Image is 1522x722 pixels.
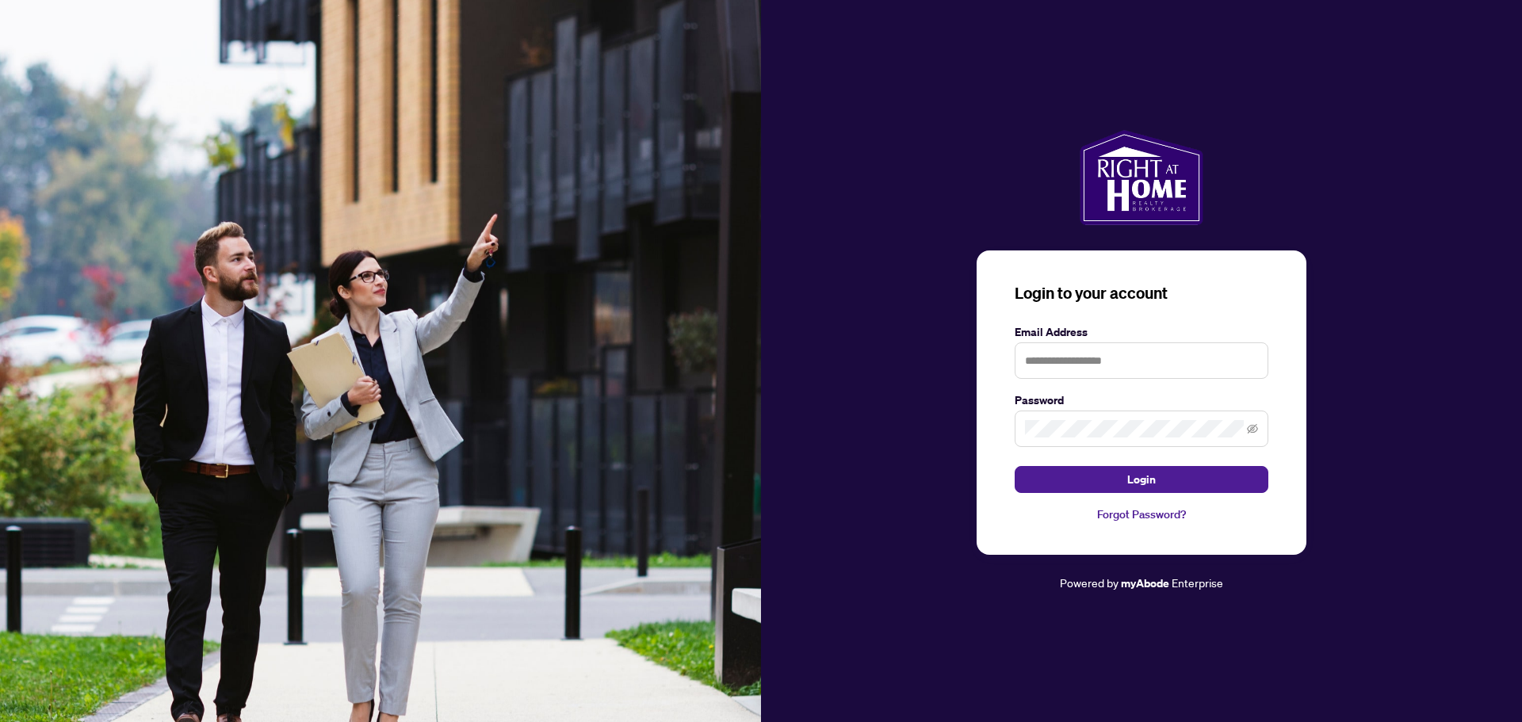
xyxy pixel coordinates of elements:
img: ma-logo [1080,130,1203,225]
span: Powered by [1060,575,1119,590]
a: Forgot Password? [1015,506,1268,523]
span: Login [1127,467,1156,492]
label: Email Address [1015,323,1268,341]
span: Enterprise [1172,575,1223,590]
button: Login [1015,466,1268,493]
span: eye-invisible [1247,423,1258,434]
label: Password [1015,392,1268,409]
a: myAbode [1121,575,1169,592]
h3: Login to your account [1015,282,1268,304]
